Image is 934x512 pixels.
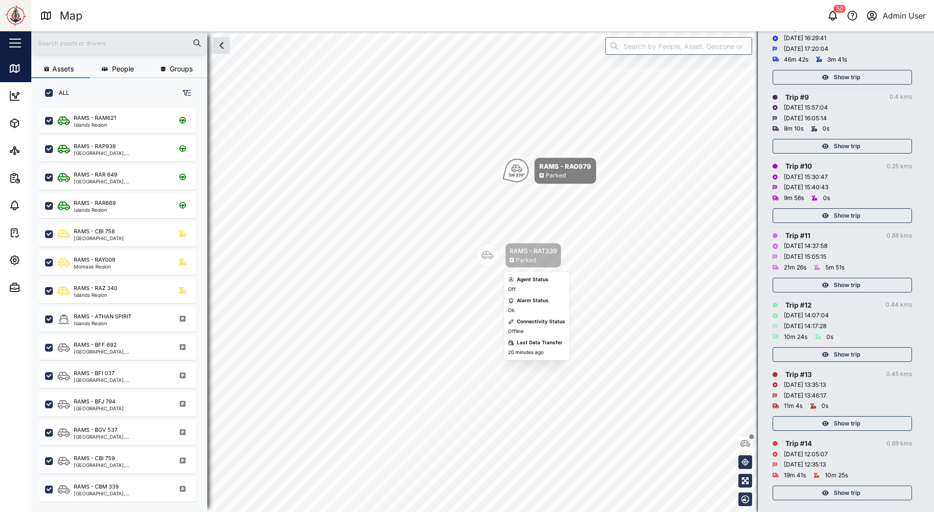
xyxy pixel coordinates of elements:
[74,312,132,321] div: RAMS - ATHAN SPIRIT
[834,209,860,223] span: Show trip
[74,454,115,463] div: RAMS - CBI 759
[74,151,167,156] div: [GEOGRAPHIC_DATA], [GEOGRAPHIC_DATA]
[887,162,912,171] div: 0.25 kms
[784,322,826,331] div: [DATE] 14:17:28
[784,55,808,65] div: 46m 42s
[784,45,828,54] div: [DATE] 17:20:04
[784,124,803,134] div: 8m 10s
[784,311,829,320] div: [DATE] 14:07:04
[834,70,860,84] span: Show trip
[834,5,846,13] div: 50
[25,90,69,101] div: Dashboard
[784,252,826,262] div: [DATE] 15:05:15
[74,292,117,297] div: Islands Region
[784,183,828,192] div: [DATE] 15:40:43
[773,139,912,154] button: Show trip
[773,486,912,500] button: Show trip
[52,66,74,72] span: Assets
[74,321,132,326] div: Islands Region
[834,486,860,500] span: Show trip
[773,347,912,362] button: Show trip
[112,66,134,72] span: People
[517,339,562,347] div: Last Data Transfer
[74,256,115,264] div: RAMS - RAY009
[25,118,56,129] div: Assets
[784,103,828,112] div: [DATE] 15:57:04
[53,89,69,97] label: ALL
[74,491,167,496] div: [GEOGRAPHIC_DATA], [GEOGRAPHIC_DATA]
[74,434,167,439] div: [GEOGRAPHIC_DATA], [GEOGRAPHIC_DATA]
[785,161,812,172] div: Trip # 10
[827,55,847,65] div: 3m 41s
[37,36,201,50] input: Search assets or drivers
[886,370,912,379] div: 0.45 kms
[74,199,116,207] div: RAMS - RAR669
[834,348,860,361] span: Show trip
[784,380,826,390] div: [DATE] 13:35:13
[825,471,848,480] div: 10m 25s
[785,300,812,311] div: Trip # 12
[25,227,52,238] div: Tasks
[74,179,167,184] div: [GEOGRAPHIC_DATA], [GEOGRAPHIC_DATA]
[74,264,115,269] div: Momase Region
[546,171,566,180] div: Parked
[887,439,912,448] div: 0.69 kms
[784,450,828,459] div: [DATE] 12:05:07
[834,139,860,153] span: Show trip
[74,341,117,349] div: RAMS - BFF 692
[517,297,549,305] div: Alarm Status
[823,194,830,203] div: 0s
[74,349,167,354] div: [GEOGRAPHIC_DATA], [GEOGRAPHIC_DATA]
[508,328,524,335] div: Offline
[784,333,807,342] div: 10m 24s
[883,10,926,22] div: Admin User
[74,398,115,406] div: RAMS - BFJ 794
[890,92,912,102] div: 0.4 kms
[785,438,812,449] div: Trip # 14
[60,7,83,24] div: Map
[605,37,752,55] input: Search by People, Asset, Geozone or Place
[823,124,829,134] div: 0s
[865,9,926,22] button: Admin User
[784,460,826,469] div: [DATE] 12:35:13
[74,227,115,236] div: RAMS - CBI 758
[784,173,828,182] div: [DATE] 15:30:47
[31,31,934,512] canvas: Map
[74,122,116,127] div: Islands Region
[825,263,845,272] div: 5m 51s
[834,278,860,292] span: Show trip
[784,401,802,411] div: 11m 4s
[74,236,124,241] div: [GEOGRAPHIC_DATA]
[74,284,117,292] div: RAMS - RAZ 340
[784,194,804,203] div: 9m 56s
[785,230,810,241] div: Trip # 11
[5,5,26,26] img: Main Logo
[74,369,114,378] div: RAMS - BFI 037
[784,34,826,43] div: [DATE] 16:29:41
[834,417,860,430] span: Show trip
[773,416,912,431] button: Show trip
[25,145,49,156] div: Sites
[539,161,591,171] div: RAMS - RAO979
[25,282,54,293] div: Admin
[170,66,193,72] span: Groups
[826,333,833,342] div: 0s
[74,426,117,434] div: RAMS - BGV 537
[74,207,116,212] div: Islands Region
[773,278,912,292] button: Show trip
[784,114,827,123] div: [DATE] 16:05:14
[510,246,557,256] div: RAMS - RAT339
[25,200,56,211] div: Alarms
[517,276,549,284] div: Agent Status
[74,463,167,467] div: [GEOGRAPHIC_DATA], [GEOGRAPHIC_DATA]
[74,406,124,411] div: [GEOGRAPHIC_DATA]
[784,263,806,272] div: 21m 26s
[785,369,812,380] div: Trip # 13
[74,142,116,151] div: RAMS - RAP938
[784,242,827,251] div: [DATE] 14:37:58
[516,256,536,265] div: Parked
[25,255,60,266] div: Settings
[773,208,912,223] button: Show trip
[25,63,47,74] div: Map
[508,307,514,314] div: Ok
